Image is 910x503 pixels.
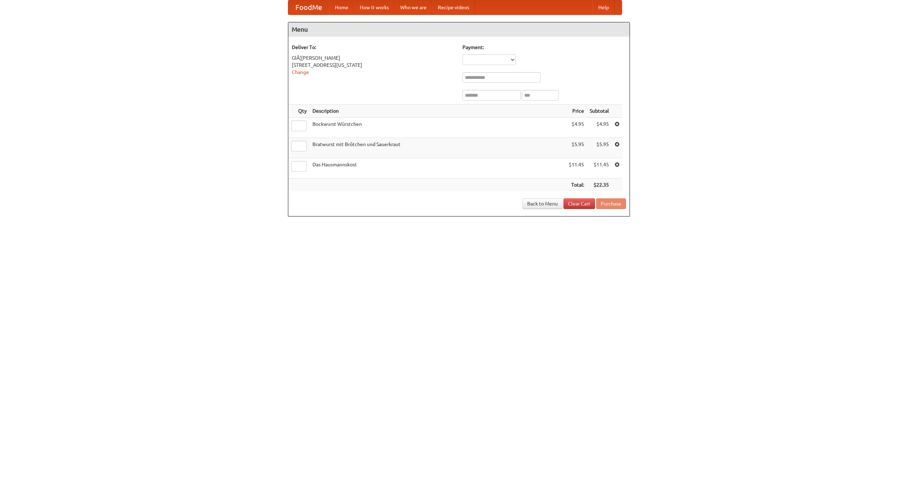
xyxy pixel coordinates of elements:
[288,105,310,118] th: Qty
[292,54,455,61] div: GlÃ¦[PERSON_NAME]
[288,0,329,15] a: FoodMe
[288,22,630,37] h4: Menu
[566,138,587,158] td: $5.95
[310,138,566,158] td: Bratwurst mit Brötchen und Sauerkraut
[523,198,562,209] a: Back to Menu
[292,61,455,69] div: [STREET_ADDRESS][US_STATE]
[587,138,612,158] td: $5.95
[354,0,395,15] a: How it works
[329,0,354,15] a: Home
[566,118,587,138] td: $4.95
[563,198,595,209] a: Clear Cart
[596,198,626,209] button: Purchase
[292,44,455,51] h5: Deliver To:
[566,178,587,192] th: Total:
[462,44,626,51] h5: Payment:
[587,105,612,118] th: Subtotal
[310,118,566,138] td: Bockwurst Würstchen
[587,158,612,178] td: $11.45
[566,105,587,118] th: Price
[292,69,309,75] a: Change
[587,178,612,192] th: $22.35
[310,158,566,178] td: Das Hausmannskost
[310,105,566,118] th: Description
[432,0,475,15] a: Recipe videos
[395,0,432,15] a: Who we are
[587,118,612,138] td: $4.95
[593,0,615,15] a: Help
[566,158,587,178] td: $11.45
